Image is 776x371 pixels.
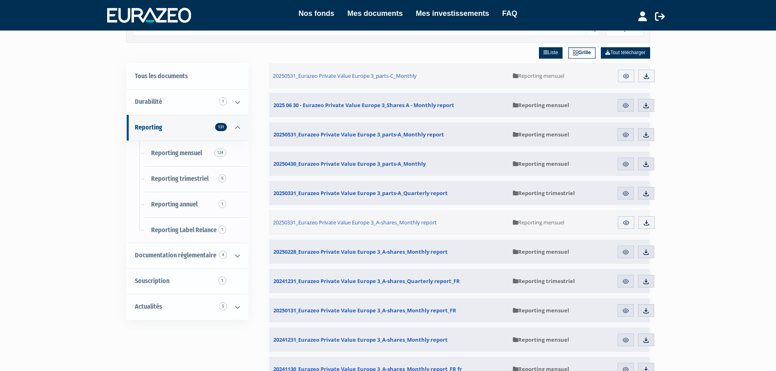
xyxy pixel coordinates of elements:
span: 20250131_Eurazeo Private Value Europe 3_A-shares_Monthly report_FR [273,307,456,314]
span: 1 [218,226,226,234]
a: 2025 06 30 - Eurazeo Private Value Europe 3_Shares A - Monthly report [269,93,509,117]
img: download.svg [642,160,650,168]
a: 20250531_Eurazeo Private Value Europe 3_parts-C_Monthly [269,63,509,88]
a: Nos fonds [299,8,334,19]
img: eye.svg [622,160,629,168]
span: Reporting annuel [151,200,198,208]
a: Reporting 131 [127,115,248,140]
span: Reporting mensuel [513,160,569,167]
a: Tout télécharger [601,47,650,59]
span: Reporting mensuel [513,336,569,343]
span: Reporting mensuel [151,149,202,157]
a: Reporting annuel1 [127,192,248,217]
img: download.svg [642,307,650,314]
img: eye.svg [622,336,629,344]
a: 20250331_Eurazeo Private Value Europe 3_A-shares_Monthly report [269,210,509,235]
span: Reporting trimestriel [151,175,209,182]
span: 20241231_Eurazeo Private Value Europe 3_A-shares_Quarterly report_FR [273,277,460,285]
img: eye.svg [622,102,629,109]
img: download.svg [643,72,650,80]
img: download.svg [643,219,650,226]
span: Reporting mensuel [513,219,564,226]
span: Actualités [135,303,162,310]
a: Reporting Label Relance1 [127,217,248,243]
img: download.svg [642,102,650,109]
a: Liste [539,47,563,59]
span: Reporting trimestriel [513,189,575,197]
a: Documentation règlementaire 4 [127,243,248,268]
img: grid.svg [573,50,578,56]
a: 20250430_Eurazeo Private Value Europe 3_parts-A_Monthly [269,151,509,176]
img: eye.svg [622,131,629,138]
span: 4 [219,251,227,259]
img: download.svg [642,336,650,344]
a: Souscription1 [127,268,248,294]
a: 20250331_Eurazeo Private Value Europe 3_parts-A_Quarterly report [269,181,509,205]
span: 124 [214,149,226,157]
span: 131 [215,123,227,131]
a: Mes documents [347,8,403,19]
img: eye.svg [622,72,630,80]
a: 20250131_Eurazeo Private Value Europe 3_A-shares_Monthly report_FR [269,298,509,323]
span: 20250531_Eurazeo Private Value Europe 3_parts-A_Monthly report [273,131,444,138]
span: Documentation règlementaire [135,251,216,259]
span: 20250331_Eurazeo Private Value Europe 3_A-shares_Monthly report [273,219,437,226]
img: download.svg [642,278,650,285]
a: FAQ [502,8,517,19]
span: Reporting [135,123,162,131]
img: download.svg [642,190,650,197]
a: 20241231_Eurazeo Private Value Europe 3_A-shares_Monthly report [269,327,509,352]
a: Tous les documents [127,64,248,89]
span: 5 [219,302,227,310]
span: Reporting mensuel [513,131,569,138]
a: 20250228_Eurazeo Private Value Europe 3_A-shares_Monthly report [269,239,509,264]
a: 20241231_Eurazeo Private Value Europe 3_A-shares_Quarterly report_FR [269,269,509,293]
span: Reporting mensuel [513,101,569,109]
img: eye.svg [622,190,629,197]
img: download.svg [642,248,650,256]
img: eye.svg [622,307,629,314]
span: Souscription [135,277,169,285]
img: eye.svg [622,278,629,285]
span: Reporting mensuel [513,248,569,255]
span: Reporting mensuel [513,72,564,79]
span: 1 [218,277,226,285]
span: 1 [218,200,226,208]
span: 20250331_Eurazeo Private Value Europe 3_parts-A_Quarterly report [273,189,448,197]
a: Grille [568,47,596,59]
span: Durabilité [135,98,162,105]
a: 20250531_Eurazeo Private Value Europe 3_parts-A_Monthly report [269,122,509,147]
a: Durabilité 1 [127,89,248,115]
img: eye.svg [622,248,629,256]
span: Reporting Label Relance [151,226,217,234]
span: 20250228_Eurazeo Private Value Europe 3_A-shares_Monthly report [273,248,448,255]
span: 2025 06 30 - Eurazeo Private Value Europe 3_Shares A - Monthly report [273,101,454,109]
img: eye.svg [622,219,630,226]
img: 1732889491-logotype_eurazeo_blanc_rvb.png [107,8,191,22]
span: 5 [218,174,226,182]
a: Reporting mensuel124 [127,140,248,166]
a: Actualités 5 [127,294,248,320]
span: 1 [219,97,227,105]
span: Reporting mensuel [513,307,569,314]
span: Reporting trimestriel [513,277,575,285]
span: 20250430_Eurazeo Private Value Europe 3_parts-A_Monthly [273,160,426,167]
img: download.svg [642,131,650,138]
a: Mes investissements [416,8,489,19]
span: 20241231_Eurazeo Private Value Europe 3_A-shares_Monthly report [273,336,448,343]
span: 20250531_Eurazeo Private Value Europe 3_parts-C_Monthly [273,72,417,79]
a: Reporting trimestriel5 [127,166,248,192]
